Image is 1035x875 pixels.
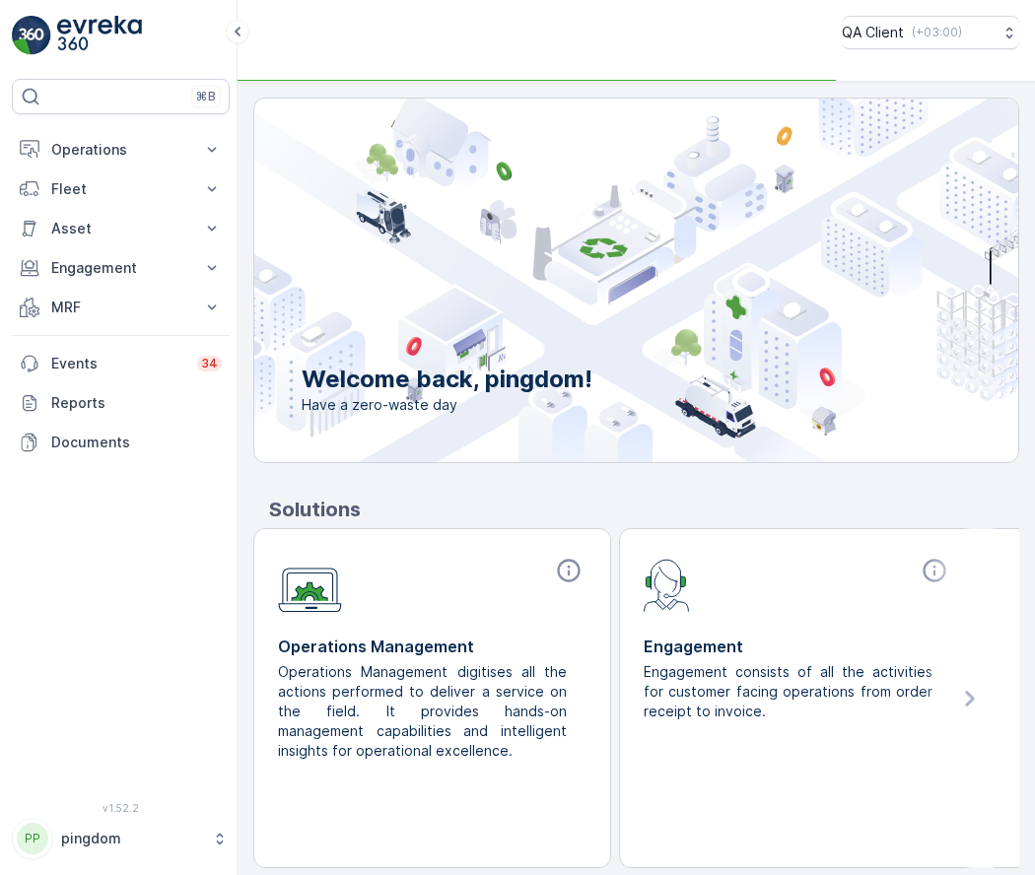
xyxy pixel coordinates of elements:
button: Operations [12,130,230,169]
button: Fleet [12,169,230,209]
p: Reports [51,393,222,413]
p: Operations Management digitises all the actions performed to deliver a service on the field. It p... [278,662,571,761]
p: Events [51,354,185,373]
p: Asset [51,219,190,238]
p: ( +03:00 ) [912,25,962,40]
a: Events34 [12,344,230,383]
p: MRF [51,298,190,317]
p: Engagement consists of all the activities for customer facing operations from order receipt to in... [644,662,936,721]
img: logo [12,16,51,55]
div: PP [17,823,48,854]
a: Documents [12,423,230,462]
button: Engagement [12,248,230,288]
p: Fleet [51,179,190,199]
p: 34 [201,356,218,371]
p: Engagement [51,258,190,278]
img: logo_light-DOdMpM7g.png [57,16,142,55]
p: Documents [51,433,222,452]
p: QA Client [842,23,904,42]
button: MRF [12,288,230,327]
span: Have a zero-waste day [302,395,592,415]
button: Asset [12,209,230,248]
button: PPpingdom [12,818,230,859]
span: v 1.52.2 [12,802,230,814]
p: Operations [51,140,190,160]
button: QA Client(+03:00) [842,16,1019,49]
p: Solutions [269,495,1019,524]
p: Operations Management [278,635,586,658]
img: module-icon [644,557,690,612]
p: pingdom [61,829,202,848]
p: ⌘B [196,89,216,104]
a: Reports [12,383,230,423]
img: module-icon [278,557,342,613]
p: Welcome back, pingdom! [302,364,592,395]
img: city illustration [166,99,1018,462]
p: Engagement [644,635,952,658]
